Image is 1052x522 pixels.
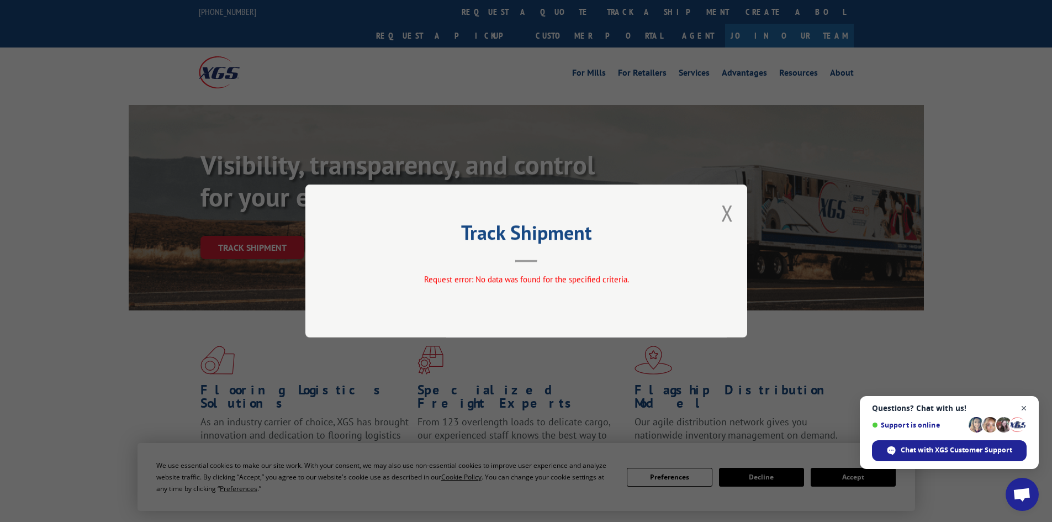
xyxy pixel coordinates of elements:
[424,274,628,284] span: Request error: No data was found for the specified criteria.
[361,225,692,246] h2: Track Shipment
[872,404,1027,413] span: Questions? Chat with us!
[1006,478,1039,511] a: Open chat
[872,421,965,429] span: Support is online
[901,445,1012,455] span: Chat with XGS Customer Support
[721,198,733,228] button: Close modal
[872,440,1027,461] span: Chat with XGS Customer Support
